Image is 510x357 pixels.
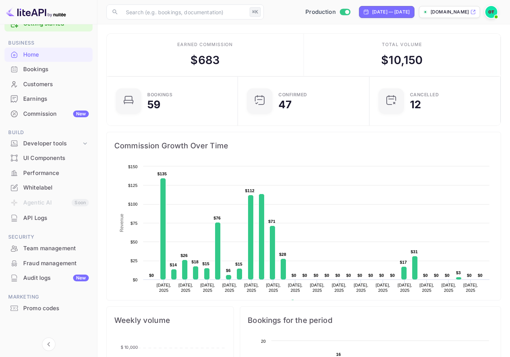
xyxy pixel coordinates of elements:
div: Team management [23,244,89,253]
a: Customers [4,77,93,91]
text: $6 [226,268,231,273]
text: $0 [445,273,450,278]
img: LiteAPI logo [6,6,66,18]
a: Home [4,48,93,61]
text: Revenue [298,300,317,305]
text: [DATE], 2025 [332,283,347,293]
text: $0 [434,273,439,278]
text: [DATE], 2025 [419,283,434,293]
text: $0 [368,273,373,278]
text: $15 [235,262,242,266]
div: [DATE] — [DATE] [372,9,410,15]
text: [DATE], 2025 [266,283,281,293]
span: Build [4,128,93,137]
div: CANCELLED [410,93,439,97]
text: [DATE], 2025 [354,283,368,293]
div: Developer tools [4,137,93,150]
div: UI Components [23,154,89,163]
div: UI Components [4,151,93,166]
div: ⌘K [250,7,261,17]
text: 16 [336,352,341,357]
text: $17 [400,260,407,264]
a: Whitelabel [4,181,93,194]
text: $50 [130,240,138,244]
text: [DATE], 2025 [441,283,456,293]
div: 12 [410,99,421,110]
text: $28 [279,252,286,257]
div: $ 683 [190,52,220,69]
text: $0 [478,273,483,278]
div: Customers [4,77,93,92]
div: Home [4,48,93,62]
span: Marketing [4,293,93,301]
div: 47 [278,99,292,110]
a: Promo codes [4,301,93,315]
text: $150 [128,164,138,169]
p: [DOMAIN_NAME] [431,9,469,15]
text: $76 [214,216,221,220]
span: Business [4,39,93,47]
div: New [73,275,89,281]
a: CommissionNew [4,107,93,121]
img: Oussama Tali [485,6,497,18]
div: API Logs [23,214,89,223]
text: $0 [346,273,351,278]
div: New [73,111,89,117]
text: [DATE], 2025 [398,283,412,293]
input: Search (e.g. bookings, documentation) [121,4,247,19]
div: Promo codes [23,304,89,313]
text: Revenue [119,214,124,232]
text: [DATE], 2025 [222,283,237,293]
text: $0 [335,273,340,278]
span: Weekly volume [114,314,226,326]
div: Bookings [4,62,93,77]
div: Whitelabel [23,184,89,192]
a: API Logs [4,211,93,225]
a: UI Components [4,151,93,165]
div: Bookings [23,65,89,74]
span: Production [305,8,336,16]
div: Home [23,51,89,59]
text: $100 [128,202,138,206]
div: Customers [23,80,89,89]
div: Bookings [147,93,172,97]
text: $15 [202,261,209,266]
text: [DATE], 2025 [376,283,390,293]
text: $112 [245,188,254,193]
text: [DATE], 2025 [244,283,259,293]
text: $0 [423,273,428,278]
div: Developer tools [23,139,81,148]
div: Confirmed [278,93,307,97]
span: Security [4,233,93,241]
div: Team management [4,241,93,256]
text: $71 [268,219,275,224]
text: $0 [302,273,307,278]
text: $31 [411,249,418,254]
text: $135 [157,172,167,176]
span: Commission Growth Over Time [114,140,493,152]
div: Audit logs [23,274,89,282]
text: $0 [149,273,154,278]
button: Collapse navigation [42,338,55,351]
text: [DATE], 2025 [463,283,478,293]
text: $0 [379,273,384,278]
text: $0 [314,273,319,278]
text: $3 [456,270,461,275]
text: $0 [357,273,362,278]
div: Fraud management [4,256,93,271]
text: $26 [181,253,188,258]
div: Fraud management [23,259,89,268]
div: Performance [23,169,89,178]
text: $125 [128,183,138,188]
a: Bookings [4,62,93,76]
div: 59 [147,99,160,110]
div: Earnings [4,92,93,106]
a: Audit logsNew [4,271,93,285]
text: $0 [325,273,329,278]
a: Fraud management [4,256,93,270]
div: Earned commission [177,41,233,48]
text: [DATE], 2025 [288,283,303,293]
a: Team management [4,241,93,255]
text: [DATE], 2025 [157,283,171,293]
